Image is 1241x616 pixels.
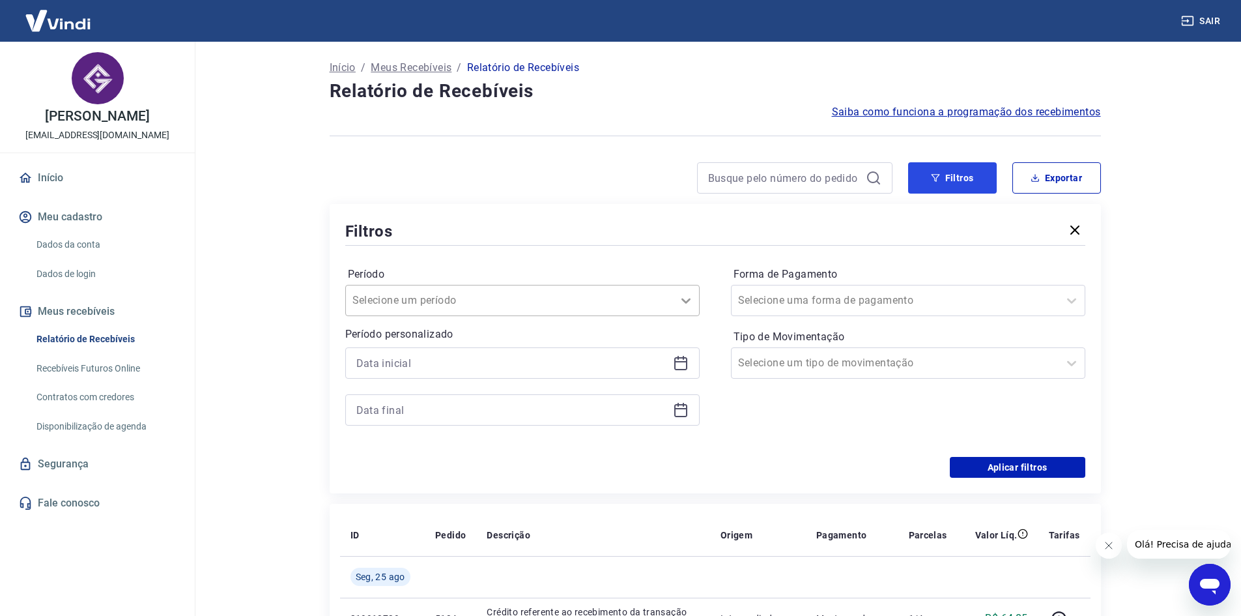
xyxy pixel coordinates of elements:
button: Filtros [908,162,997,194]
a: Relatório de Recebíveis [31,326,179,353]
h5: Filtros [345,221,393,242]
p: / [457,60,461,76]
span: Seg, 25 ago [356,570,405,583]
a: Segurança [16,450,179,478]
button: Meus recebíveis [16,297,179,326]
p: Parcelas [909,529,947,542]
img: 8e373231-1c48-4452-a55d-e99fb691e6ac.jpeg [72,52,124,104]
a: Dados da conta [31,231,179,258]
p: ID [350,529,360,542]
iframe: Botão para abrir a janela de mensagens [1189,564,1231,606]
button: Aplicar filtros [950,457,1085,478]
button: Sair [1178,9,1225,33]
img: Vindi [16,1,100,40]
iframe: Fechar mensagem [1096,533,1122,559]
p: Pedido [435,529,466,542]
button: Exportar [1012,162,1101,194]
p: Valor Líq. [975,529,1018,542]
label: Forma de Pagamento [734,267,1083,282]
a: Disponibilização de agenda [31,413,179,440]
button: Meu cadastro [16,203,179,231]
p: Relatório de Recebíveis [467,60,579,76]
a: Dados de login [31,261,179,287]
p: Tarifas [1049,529,1080,542]
a: Saiba como funciona a programação dos recebimentos [832,104,1101,120]
h4: Relatório de Recebíveis [330,78,1101,104]
label: Tipo de Movimentação [734,329,1083,345]
p: Origem [720,529,752,542]
p: Período personalizado [345,327,700,342]
p: Pagamento [816,529,867,542]
a: Recebíveis Futuros Online [31,355,179,382]
input: Data final [356,400,668,420]
label: Período [348,267,697,282]
p: / [361,60,365,76]
p: Descrição [487,529,530,542]
a: Início [330,60,356,76]
p: [PERSON_NAME] [45,110,149,123]
input: Busque pelo número do pedido [708,168,861,188]
a: Meus Recebíveis [371,60,451,76]
iframe: Mensagem da empresa [1127,530,1231,559]
a: Início [16,164,179,192]
p: [EMAIL_ADDRESS][DOMAIN_NAME] [25,128,169,142]
a: Contratos com credores [31,384,179,411]
input: Data inicial [356,353,668,373]
a: Fale conosco [16,489,179,518]
span: Olá! Precisa de ajuda? [8,9,109,20]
